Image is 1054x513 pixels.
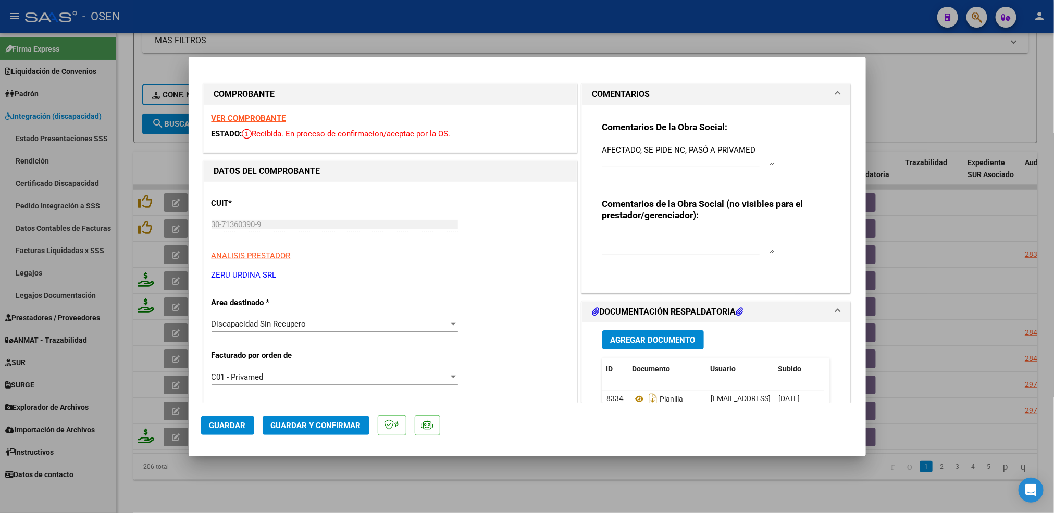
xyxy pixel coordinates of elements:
[201,416,254,435] button: Guardar
[602,198,803,220] strong: Comentarios de la Obra Social (no visibles para el prestador/gerenciador):
[242,129,451,139] span: Recibida. En proceso de confirmacion/aceptac por la OS.
[628,358,706,380] datatable-header-cell: Documento
[212,402,319,414] p: Comprobante Tipo *
[212,349,319,361] p: Facturado por orden de
[611,335,696,345] span: Agregar Documento
[212,269,569,281] p: ZERU URDINA SRL
[212,129,242,139] span: ESTADO:
[646,391,660,407] i: Descargar documento
[602,330,704,349] button: Agregar Documento
[711,394,887,403] span: [EMAIL_ADDRESS][DOMAIN_NAME] - [PERSON_NAME]
[633,365,671,373] span: Documento
[602,122,728,132] strong: Comentarios De la Obra Social:
[212,372,264,382] span: C01 - Privamed
[711,365,736,373] span: Usuario
[582,302,851,322] mat-expansion-panel-header: DOCUMENTACIÓN RESPALDATORIA
[592,306,743,318] h1: DOCUMENTACIÓN RESPALDATORIA
[212,114,286,123] a: VER COMPROBANTE
[778,365,802,373] span: Subido
[214,89,275,99] strong: COMPROBANTE
[606,365,613,373] span: ID
[774,358,826,380] datatable-header-cell: Subido
[263,416,369,435] button: Guardar y Confirmar
[212,297,319,309] p: Area destinado *
[592,88,650,101] h1: COMENTARIOS
[778,394,800,403] span: [DATE]
[706,358,774,380] datatable-header-cell: Usuario
[602,358,628,380] datatable-header-cell: ID
[582,84,851,105] mat-expansion-panel-header: COMENTARIOS
[1019,478,1044,503] div: Open Intercom Messenger
[271,421,361,430] span: Guardar y Confirmar
[633,395,683,403] span: Planilla
[209,421,246,430] span: Guardar
[212,251,291,260] span: ANALISIS PRESTADOR
[214,166,320,176] strong: DATOS DEL COMPROBANTE
[606,394,627,403] span: 83343
[212,197,319,209] p: CUIT
[582,105,851,293] div: COMENTARIOS
[212,319,306,329] span: Discapacidad Sin Recupero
